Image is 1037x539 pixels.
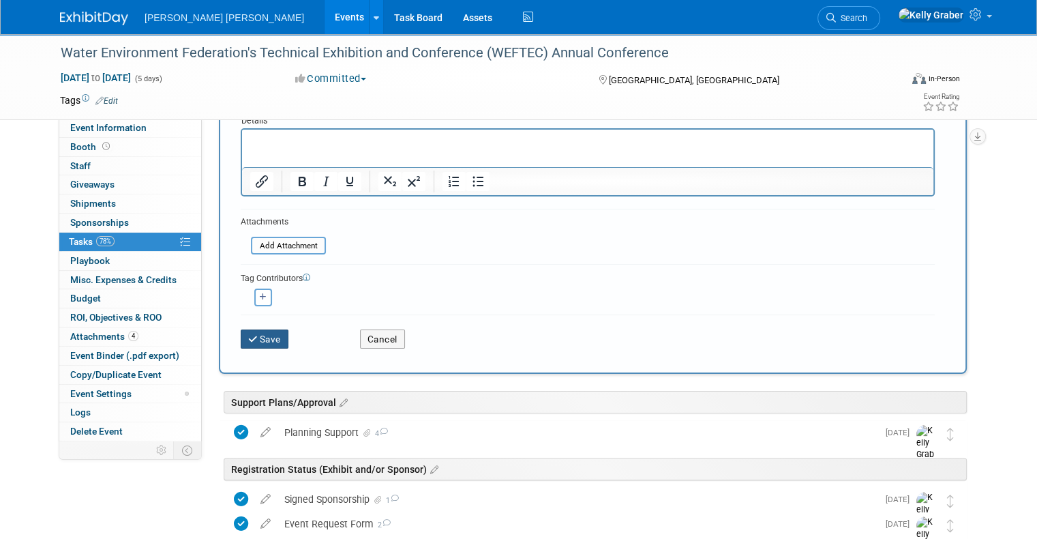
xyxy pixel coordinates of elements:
[70,331,138,342] span: Attachments
[360,330,405,349] button: Cancel
[817,6,880,30] a: Search
[70,388,132,399] span: Event Settings
[224,458,967,480] div: Registration Status (Exhibit and/or Sponsor)
[290,72,372,86] button: Committed
[466,172,490,191] button: Bullet list
[916,425,937,474] img: Kelly Graber
[59,214,201,232] a: Sponsorships
[69,236,115,247] span: Tasks
[442,172,466,191] button: Numbered list
[70,312,162,323] span: ROI, Objectives & ROO
[250,172,273,191] button: Insert/edit link
[947,519,954,532] i: Move task
[336,395,348,409] a: Edit sections
[224,391,967,413] div: Support Plans/Approval
[827,71,960,91] div: Event Format
[145,12,304,23] span: [PERSON_NAME] [PERSON_NAME]
[378,172,402,191] button: Subscript
[70,426,123,437] span: Delete Event
[928,74,960,84] div: In-Person
[128,331,138,341] span: 4
[70,293,101,304] span: Budget
[70,160,91,171] span: Staff
[241,270,935,285] div: Tag Contributors
[59,385,201,403] a: Event Settings
[836,13,867,23] span: Search
[59,327,201,346] a: Attachments4
[59,308,201,327] a: ROI, Objectives & ROO
[134,74,162,83] span: (5 days)
[384,496,399,505] span: 1
[947,495,954,508] i: Move task
[427,462,438,476] a: Edit sections
[70,141,112,152] span: Booth
[70,217,129,228] span: Sponsorships
[59,289,201,308] a: Budget
[70,350,179,361] span: Event Binder (.pdf export)
[373,521,391,529] span: 2
[254,426,277,439] a: edit
[886,495,916,504] span: [DATE]
[59,119,201,137] a: Event Information
[947,428,954,441] i: Move task
[59,403,201,422] a: Logs
[402,172,425,191] button: Superscript
[59,175,201,194] a: Giveaways
[60,12,128,25] img: ExhibitDay
[59,366,201,384] a: Copy/Duplicate Event
[59,271,201,289] a: Misc. Expenses & Credits
[56,41,884,65] div: Water Environment Federation's Technical Exhibition and Conference (WEFTEC) Annual Conference
[277,488,877,511] div: Signed Sponsorship
[912,73,926,84] img: Format-Inperson.png
[373,429,388,438] span: 4
[609,75,779,85] span: [GEOGRAPHIC_DATA], [GEOGRAPHIC_DATA]
[70,369,162,380] span: Copy/Duplicate Event
[314,172,337,191] button: Italic
[174,441,202,459] td: Toggle Event Tabs
[60,93,118,107] td: Tags
[59,347,201,365] a: Event Binder (.pdf export)
[886,428,916,437] span: [DATE]
[70,122,147,133] span: Event Information
[89,72,102,83] span: to
[59,194,201,213] a: Shipments
[59,252,201,270] a: Playbook
[100,141,112,151] span: Booth not reserved yet
[70,179,115,190] span: Giveaways
[922,93,959,100] div: Event Rating
[254,518,277,530] a: edit
[254,493,277,506] a: edit
[277,421,877,444] div: Planning Support
[59,138,201,156] a: Booth
[70,407,91,418] span: Logs
[70,255,110,266] span: Playbook
[338,172,361,191] button: Underline
[290,172,314,191] button: Bold
[150,441,174,459] td: Personalize Event Tab Strip
[70,198,116,209] span: Shipments
[898,8,964,23] img: Kelly Graber
[95,96,118,106] a: Edit
[59,157,201,175] a: Staff
[185,392,189,396] span: Modified Layout
[59,233,201,251] a: Tasks78%
[59,422,201,441] a: Delete Event
[241,216,326,228] div: Attachments
[96,236,115,246] span: 78%
[60,72,132,84] span: [DATE] [DATE]
[277,512,877,536] div: Event Request Form
[241,330,288,349] button: Save
[242,130,933,167] iframe: Rich Text Area
[70,274,177,285] span: Misc. Expenses & Credits
[886,519,916,529] span: [DATE]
